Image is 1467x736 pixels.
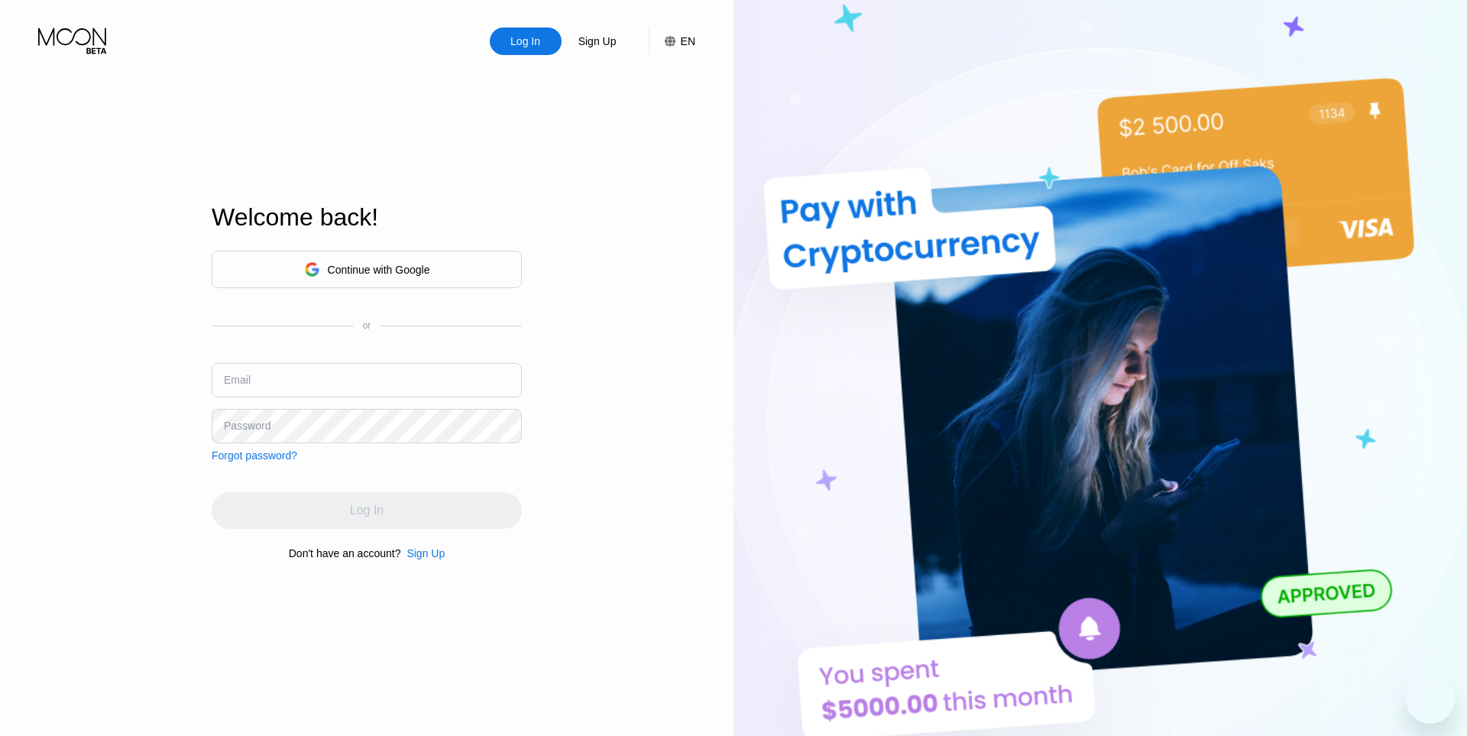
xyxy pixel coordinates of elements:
[509,34,542,49] div: Log In
[649,28,695,55] div: EN
[1406,675,1455,724] iframe: Button to launch messaging window
[363,320,371,331] div: or
[289,547,401,559] div: Don't have an account?
[490,28,562,55] div: Log In
[212,449,297,462] div: Forgot password?
[224,374,251,386] div: Email
[224,420,270,432] div: Password
[562,28,633,55] div: Sign Up
[400,547,445,559] div: Sign Up
[406,547,445,559] div: Sign Up
[212,251,522,288] div: Continue with Google
[681,35,695,47] div: EN
[212,203,522,232] div: Welcome back!
[328,264,430,276] div: Continue with Google
[577,34,618,49] div: Sign Up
